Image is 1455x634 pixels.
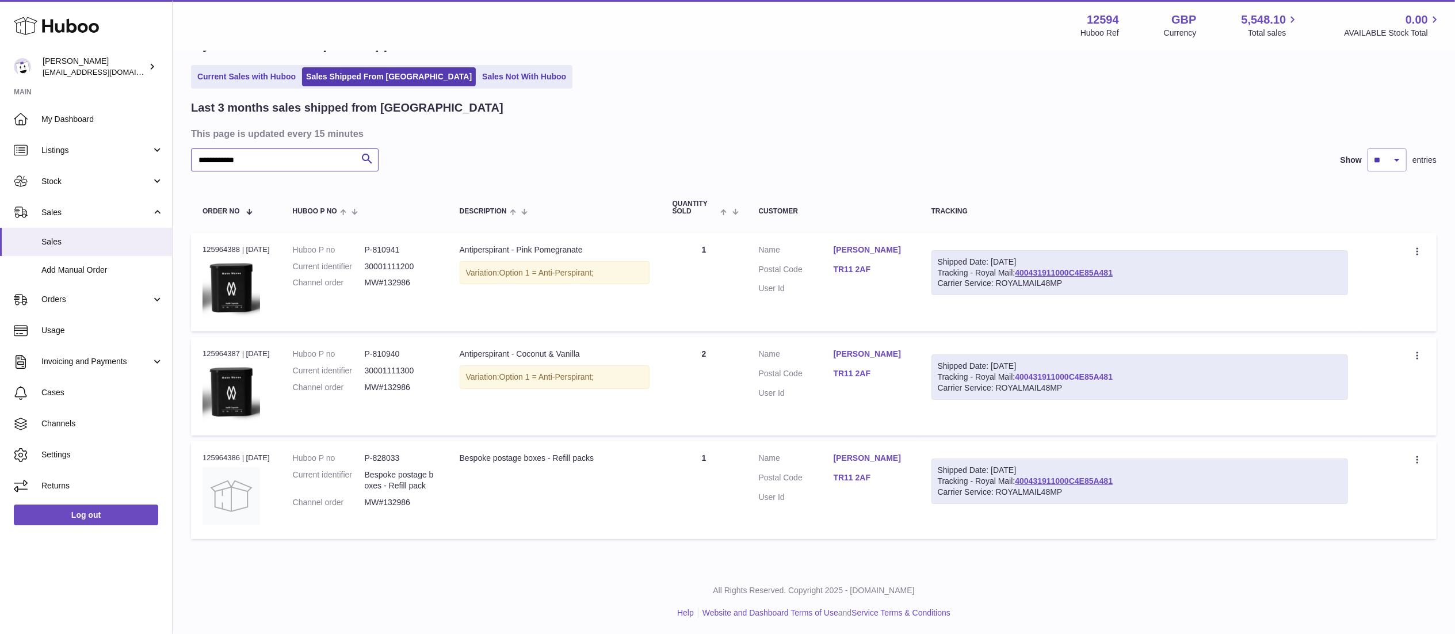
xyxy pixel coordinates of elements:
[460,261,650,285] div: Variation:
[293,208,337,215] span: Huboo P no
[1248,28,1299,39] span: Total sales
[1242,12,1286,28] span: 5,548.10
[43,67,169,77] span: [EMAIL_ADDRESS][DOMAIN_NAME]
[293,349,365,360] dt: Huboo P no
[43,56,146,78] div: [PERSON_NAME]
[834,472,908,483] a: TR11 2AF
[293,469,365,491] dt: Current identifier
[293,365,365,376] dt: Current identifier
[759,264,834,278] dt: Postal Code
[365,497,437,508] dd: MW#132986
[460,208,507,215] span: Description
[191,100,503,116] h2: Last 3 months sales shipped from [GEOGRAPHIC_DATA]
[14,58,31,75] img: internalAdmin-12594@internal.huboo.com
[365,277,437,288] dd: MW#132986
[1171,12,1196,28] strong: GBP
[293,245,365,255] dt: Huboo P no
[365,382,437,393] dd: MW#132986
[460,349,650,360] div: Antiperspirant - Coconut & Vanilla
[702,608,838,617] a: Website and Dashboard Terms of Use
[1341,155,1362,166] label: Show
[365,365,437,376] dd: 30001111300
[41,207,151,218] span: Sales
[1344,12,1441,39] a: 0.00 AVAILABLE Stock Total
[1242,12,1300,39] a: 5,548.10 Total sales
[365,349,437,360] dd: P-810940
[938,465,1342,476] div: Shipped Date: [DATE]
[293,277,365,288] dt: Channel order
[1087,12,1119,28] strong: 12594
[698,608,950,618] li: and
[661,337,747,436] td: 2
[759,349,834,362] dt: Name
[834,264,908,275] a: TR11 2AF
[41,176,151,187] span: Stock
[1412,155,1437,166] span: entries
[203,467,260,525] img: no-photo.jpg
[661,233,747,331] td: 1
[938,383,1342,394] div: Carrier Service: ROYALMAIL48MP
[1015,268,1113,277] a: 400431911000C4E85A481
[1164,28,1197,39] div: Currency
[41,449,163,460] span: Settings
[41,236,163,247] span: Sales
[293,382,365,393] dt: Channel order
[1015,372,1113,381] a: 400431911000C4E85A481
[293,453,365,464] dt: Huboo P no
[41,418,163,429] span: Channels
[499,372,594,381] span: Option 1 = Anti-Perspirant;
[938,361,1342,372] div: Shipped Date: [DATE]
[203,453,270,463] div: 125964386 | [DATE]
[41,114,163,125] span: My Dashboard
[673,200,718,215] span: Quantity Sold
[41,387,163,398] span: Cases
[41,145,151,156] span: Listings
[14,505,158,525] a: Log out
[851,608,950,617] a: Service Terms & Conditions
[931,459,1349,504] div: Tracking - Royal Mail:
[365,469,437,491] dd: Bespoke postage boxes - Refill pack
[365,453,437,464] dd: P-828033
[661,441,747,538] td: 1
[938,278,1342,289] div: Carrier Service: ROYALMAIL48MP
[759,283,834,294] dt: User Id
[759,368,834,382] dt: Postal Code
[834,453,908,464] a: [PERSON_NAME]
[759,208,908,215] div: Customer
[1080,28,1119,39] div: Huboo Ref
[834,245,908,255] a: [PERSON_NAME]
[931,250,1349,296] div: Tracking - Royal Mail:
[41,265,163,276] span: Add Manual Order
[931,354,1349,400] div: Tracking - Royal Mail:
[41,480,163,491] span: Returns
[293,261,365,272] dt: Current identifier
[41,294,151,305] span: Orders
[302,67,476,86] a: Sales Shipped From [GEOGRAPHIC_DATA]
[759,245,834,258] dt: Name
[938,487,1342,498] div: Carrier Service: ROYALMAIL48MP
[759,472,834,486] dt: Postal Code
[182,585,1446,596] p: All Rights Reserved. Copyright 2025 - [DOMAIN_NAME]
[203,349,270,359] div: 125964387 | [DATE]
[193,67,300,86] a: Current Sales with Huboo
[460,245,650,255] div: Antiperspirant - Pink Pomegranate
[759,453,834,467] dt: Name
[834,349,908,360] a: [PERSON_NAME]
[203,245,270,255] div: 125964388 | [DATE]
[938,257,1342,268] div: Shipped Date: [DATE]
[677,608,694,617] a: Help
[1406,12,1428,28] span: 0.00
[365,245,437,255] dd: P-810941
[191,127,1434,140] h3: This page is updated every 15 minutes
[1344,28,1441,39] span: AVAILABLE Stock Total
[1015,476,1113,486] a: 400431911000C4E85A481
[203,362,260,421] img: 125941691598714.png
[460,365,650,389] div: Variation:
[499,268,594,277] span: Option 1 = Anti-Perspirant;
[931,208,1349,215] div: Tracking
[203,258,260,317] img: 125941691598643.png
[41,325,163,336] span: Usage
[293,497,365,508] dt: Channel order
[759,388,834,399] dt: User Id
[759,492,834,503] dt: User Id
